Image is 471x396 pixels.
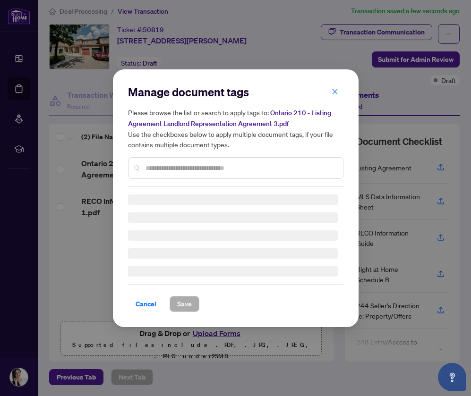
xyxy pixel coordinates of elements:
[128,84,343,100] h2: Manage document tags
[128,109,331,128] span: Ontario 210 - Listing Agreement Landlord Representation Agreement 3.pdf
[438,363,466,391] button: Open asap
[128,296,164,312] button: Cancel
[136,296,156,312] span: Cancel
[332,88,338,94] span: close
[170,296,199,312] button: Save
[128,107,343,150] h5: Please browse the list or search to apply tags to: Use the checkboxes below to apply multiple doc...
